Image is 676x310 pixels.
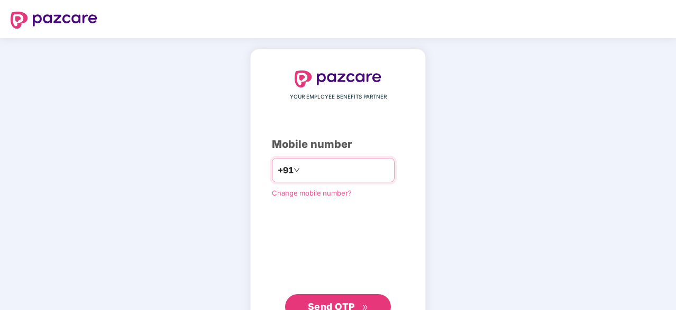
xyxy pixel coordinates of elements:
span: +91 [278,164,294,177]
span: YOUR EMPLOYEE BENEFITS PARTNER [290,93,387,101]
span: down [294,167,300,173]
img: logo [11,12,97,29]
div: Mobile number [272,136,404,153]
a: Change mobile number? [272,189,352,197]
img: logo [295,70,381,87]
